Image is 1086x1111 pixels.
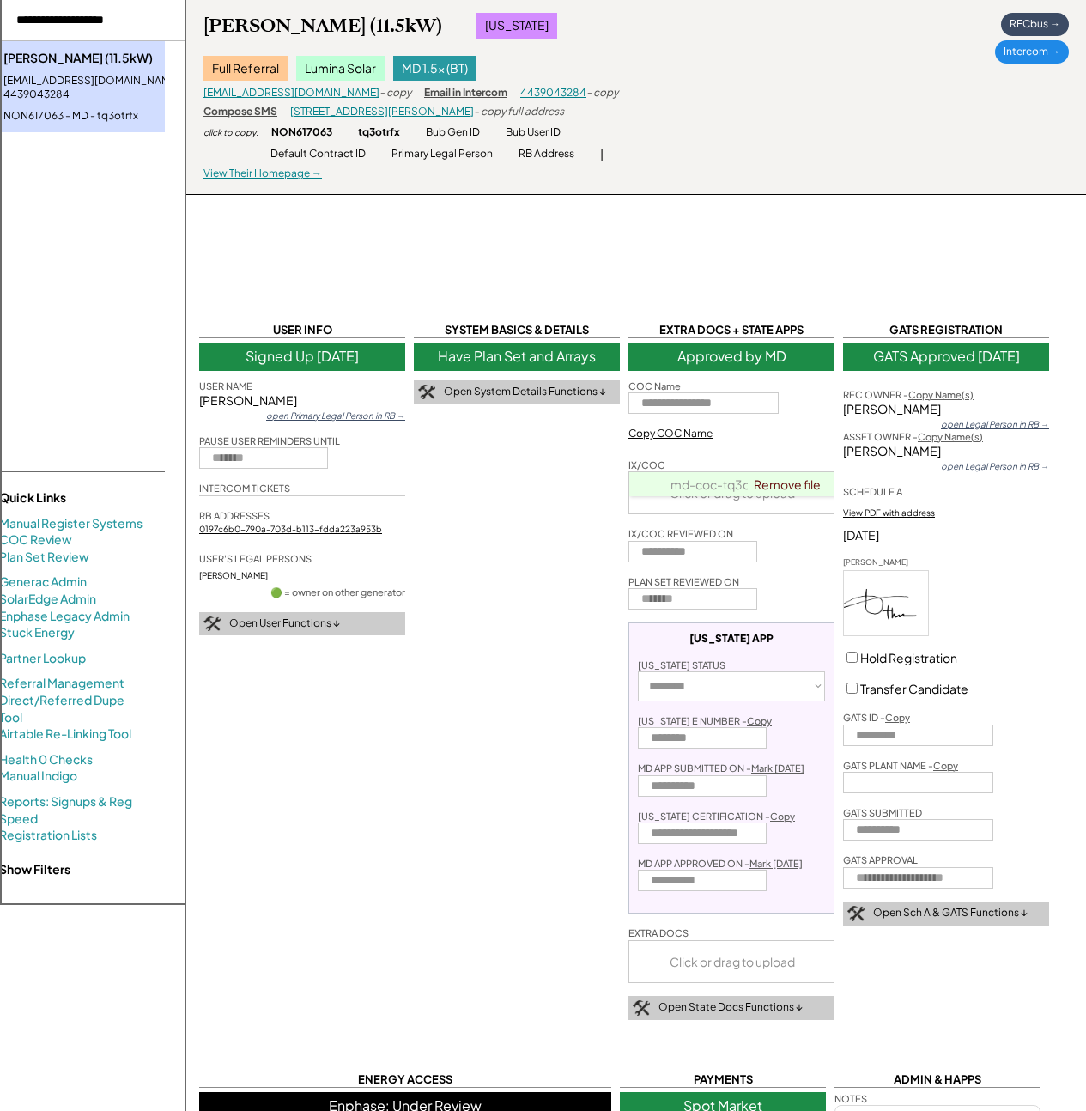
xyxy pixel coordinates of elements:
div: SYSTEM BASICS & DETAILS [414,322,620,338]
div: - copy [379,86,411,100]
a: md-coc-tq3otrfx.pdf [670,477,794,492]
div: [PERSON_NAME] [843,401,1049,418]
a: [PERSON_NAME] [199,570,268,580]
div: Open Sch A & GATS Functions ↓ [873,906,1028,920]
div: open Legal Person in RB → [941,418,1049,430]
div: EXTRA DOCS [628,926,689,939]
div: RECbus → [1001,13,1069,36]
div: PAYMENTS [620,1072,826,1088]
div: GATS ID - [843,711,910,724]
div: USER'S LEGAL PERSONS [199,552,312,565]
div: - copy full address [474,105,564,119]
div: Primary Legal Person [391,147,493,161]
div: | [600,146,604,163]
div: [EMAIL_ADDRESS][DOMAIN_NAME] - 4439043284 [3,74,214,103]
a: 0197c6b0-790a-703d-b113-fdda223a953b [199,524,382,534]
div: [PERSON_NAME] [843,557,929,568]
div: Open System Details Functions ↓ [444,385,606,399]
a: [STREET_ADDRESS][PERSON_NAME] [290,105,474,118]
div: View Their Homepage → [203,167,322,181]
div: Default Contract ID [270,147,366,161]
div: [US_STATE] STATUS [638,659,725,671]
div: [PERSON_NAME] [843,443,1049,460]
div: Email in Intercom [424,86,507,100]
div: RB Address [519,147,574,161]
div: MD 1.5x (BT) [393,56,476,82]
div: Lumina Solar [296,56,385,82]
div: [US_STATE] APP [689,632,774,646]
div: NON617063 [271,125,332,140]
div: [US_STATE] CERTIFICATION - [638,810,795,823]
div: MD APP APPROVED ON - [638,857,803,870]
u: Copy Name(s) [908,389,974,400]
a: Remove file [748,472,827,496]
div: SCHEDULE A [843,485,902,498]
div: MD APP SUBMITTED ON - [638,762,804,774]
div: USER INFO [199,322,405,338]
div: INTERCOM TICKETS [199,482,290,495]
div: REC OWNER - [843,388,974,401]
div: 🟢 = owner on other generator [270,586,405,598]
div: Full Referral [203,56,288,82]
div: - copy [586,86,618,100]
div: open Legal Person in RB → [941,460,1049,472]
div: Click or drag to upload [629,941,835,982]
u: Copy [885,712,910,723]
u: Copy [933,760,958,771]
div: [PERSON_NAME] [199,392,405,410]
img: tool-icon.png [203,616,221,632]
div: COC Name [628,379,681,392]
u: Copy [747,715,772,726]
div: GATS Approved [DATE] [843,343,1049,370]
div: GATS REGISTRATION [843,322,1049,338]
div: [DATE] [843,527,1049,544]
div: Open State Docs Functions ↓ [658,1000,803,1015]
img: tool-icon.png [633,1000,650,1016]
div: open Primary Legal Person in RB → [266,410,405,422]
a: [EMAIL_ADDRESS][DOMAIN_NAME] [203,86,379,99]
div: IX/COC REVIEWED ON [628,527,733,540]
div: Intercom → [995,40,1069,64]
div: IX/COC [628,458,665,471]
div: Bub User ID [506,125,561,140]
img: rdgQ6QQMGDBgwYMCAAQMGDBgwYMCAAQMGDBgwYMCAAQMGDBgwYMCAAQMGDBgwYMCAAQMGDBgwYMCAAQMGDBgwYMCAAQMGDBgw... [844,571,928,635]
div: [US_STATE] [476,13,557,39]
div: ASSET OWNER - [843,430,983,443]
div: View PDF with address [843,507,935,519]
u: Mark [DATE] [749,858,803,869]
div: PAUSE USER REMINDERS UNTIL [199,434,340,447]
div: NOTES [834,1092,867,1105]
label: Hold Registration [860,650,957,665]
div: USER NAME [199,379,252,392]
div: ADMIN & HAPPS [834,1072,1040,1088]
div: EXTRA DOCS + STATE APPS [628,322,834,338]
div: click to copy: [203,126,258,138]
a: 4439043284 [520,86,586,99]
img: tool-icon.png [418,385,435,400]
div: Copy COC Name [628,427,713,441]
div: GATS PLANT NAME - [843,759,958,772]
u: Copy Name(s) [918,431,983,442]
u: Mark [DATE] [751,762,804,774]
div: Have Plan Set and Arrays [414,343,620,370]
div: GATS SUBMITTED [843,806,922,819]
div: Approved by MD [628,343,834,370]
img: tool-icon.png [847,906,865,921]
u: Copy [770,810,795,822]
div: [PERSON_NAME] (11.5kW) [3,50,214,67]
div: RB ADDRESSES [199,509,270,522]
div: Open User Functions ↓ [229,616,340,631]
div: Compose SMS [203,105,277,119]
div: [PERSON_NAME] (11.5kW) [203,14,442,38]
label: Transfer Candidate [860,681,968,696]
div: PLAN SET REVIEWED ON [628,575,739,588]
div: GATS APPROVAL [843,853,918,866]
div: Signed Up [DATE] [199,343,405,370]
div: NON617063 - MD - tq3otrfx [3,109,214,124]
div: Bub Gen ID [426,125,480,140]
div: ENERGY ACCESS [199,1072,611,1088]
div: tq3otrfx [358,125,400,140]
div: [US_STATE] E NUMBER - [638,714,772,727]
